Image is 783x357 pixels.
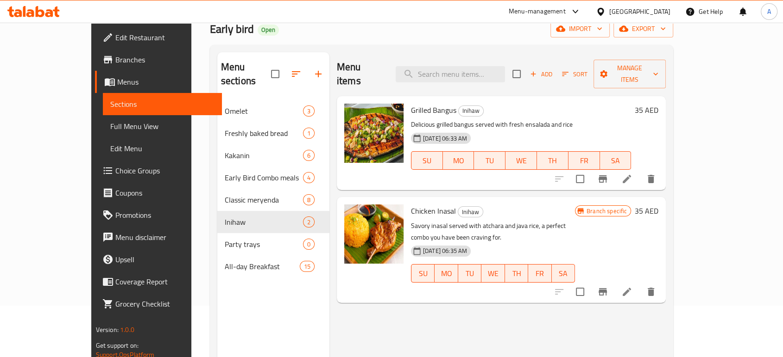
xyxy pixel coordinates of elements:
[505,151,537,170] button: WE
[217,96,329,281] nav: Menu sections
[225,194,303,205] div: Classic meryenda
[300,261,315,272] div: items
[217,122,329,144] div: Freshly baked bread1
[458,105,484,117] div: Inihaw
[95,182,222,204] a: Coupons
[225,105,303,117] span: Omelet
[556,67,594,81] span: Sort items
[103,93,222,115] a: Sections
[303,105,315,117] div: items
[303,128,315,139] div: items
[550,20,610,37] button: import
[604,154,628,167] span: SA
[485,267,501,280] span: WE
[570,169,590,189] span: Select to update
[258,25,279,36] div: Open
[344,204,404,264] img: Chicken Inasal
[225,128,303,139] span: Freshly baked bread
[415,267,431,280] span: SU
[337,60,385,88] h2: Menu items
[217,166,329,189] div: Early Bird Combo meals4
[217,255,329,277] div: All-day Breakfast15
[640,281,662,303] button: delete
[505,264,528,283] button: TH
[303,194,315,205] div: items
[621,173,632,185] a: Edit menu item
[95,293,222,315] a: Grocery Checklist
[225,261,300,272] span: All-day Breakfast
[568,151,600,170] button: FR
[115,187,215,198] span: Coupons
[303,151,314,160] span: 6
[210,18,254,39] span: Early bird
[570,282,590,302] span: Select to update
[562,69,587,80] span: Sort
[609,6,670,17] div: [GEOGRAPHIC_DATA]
[478,154,502,167] span: TU
[592,168,614,190] button: Branch-specific-item
[541,154,565,167] span: TH
[95,49,222,71] a: Branches
[225,172,303,183] span: Early Bird Combo meals
[558,23,602,35] span: import
[438,267,454,280] span: MO
[509,154,533,167] span: WE
[344,104,404,163] img: Grilled Bangus
[110,121,215,132] span: Full Menu View
[458,207,483,217] span: Inihaw
[640,168,662,190] button: delete
[507,64,526,84] span: Select section
[95,71,222,93] a: Menus
[307,63,329,85] button: Add section
[225,216,303,228] span: Inihaw
[529,69,554,80] span: Add
[411,220,575,243] p: Savory inasal served with atchara and java rice, a perfect combo you have been craving for.
[303,129,314,138] span: 1
[303,240,314,249] span: 0
[509,267,524,280] span: TH
[303,216,315,228] div: items
[217,189,329,211] div: Classic meryenda8
[396,66,505,82] input: search
[303,173,314,182] span: 4
[303,107,314,116] span: 3
[621,23,666,35] span: export
[411,204,456,218] span: Chicken Inasal
[556,267,571,280] span: SA
[303,196,314,204] span: 8
[303,172,315,183] div: items
[532,267,548,280] span: FR
[95,248,222,271] a: Upsell
[459,105,483,116] span: Inihaw
[95,160,222,182] a: Choice Groups
[120,324,134,336] span: 1.0.0
[217,144,329,166] div: Kakanin6
[592,281,614,303] button: Branch-specific-item
[635,104,658,117] h6: 35 AED
[600,151,631,170] button: SA
[552,264,575,283] button: SA
[115,32,215,43] span: Edit Restaurant
[115,254,215,265] span: Upsell
[635,204,658,217] h6: 35 AED
[95,271,222,293] a: Coverage Report
[221,60,271,88] h2: Menu sections
[411,151,443,170] button: SU
[526,67,556,81] button: Add
[217,233,329,255] div: Party trays0
[509,6,566,17] div: Menu-management
[411,103,456,117] span: Grilled Bangus
[265,64,285,84] span: Select all sections
[96,324,119,336] span: Version:
[225,150,303,161] span: Kakanin
[115,209,215,221] span: Promotions
[115,165,215,176] span: Choice Groups
[285,63,307,85] span: Sort sections
[594,60,666,88] button: Manage items
[419,134,471,143] span: [DATE] 06:33 AM
[115,232,215,243] span: Menu disclaimer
